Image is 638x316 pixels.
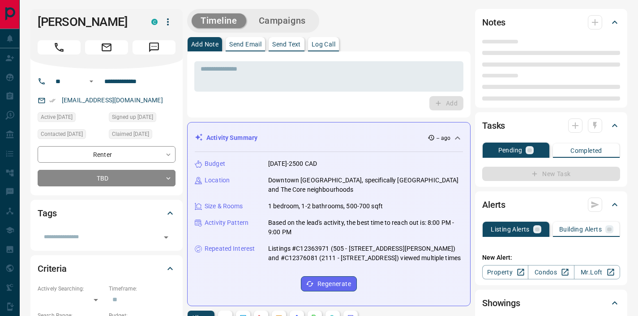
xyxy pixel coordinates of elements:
p: Location [205,176,230,185]
p: -- ago [437,134,450,142]
div: Showings [482,292,620,314]
div: Tue Sep 09 2025 [109,129,176,142]
p: New Alert: [482,253,620,262]
button: Timeline [192,13,246,28]
div: Activity Summary-- ago [195,130,463,146]
span: Claimed [DATE] [112,130,149,139]
p: Completed [570,147,602,154]
h2: Tags [38,206,56,220]
p: Add Note [191,41,218,47]
span: Active [DATE] [41,113,73,122]
p: Downtown [GEOGRAPHIC_DATA], specifically [GEOGRAPHIC_DATA] and The Core neighbourhoods [268,176,463,194]
a: Condos [528,265,574,279]
div: Notes [482,12,620,33]
span: Signed up [DATE] [112,113,153,122]
svg: Email Verified [49,97,56,104]
a: [EMAIL_ADDRESS][DOMAIN_NAME] [62,97,163,104]
p: Budget [205,159,225,169]
p: Activity Summary [206,133,257,143]
p: Building Alerts [559,226,602,232]
h2: Alerts [482,198,505,212]
p: Based on the lead's activity, the best time to reach out is: 8:00 PM - 9:00 PM [268,218,463,237]
a: Property [482,265,528,279]
div: Tags [38,202,176,224]
p: Activity Pattern [205,218,248,228]
p: Send Text [272,41,301,47]
p: Timeframe: [109,285,176,293]
p: Repeated Interest [205,244,255,253]
span: Message [133,40,176,55]
div: Tue Sep 09 2025 [38,112,104,125]
p: Log Call [312,41,335,47]
div: TBD [38,170,176,186]
button: Open [160,231,172,244]
h2: Criteria [38,261,67,276]
div: condos.ca [151,19,158,25]
p: Listings #C12363971 (505 - [STREET_ADDRESS][PERSON_NAME]) and #C12376081 (2111 - [STREET_ADDRESS]... [268,244,463,263]
span: Email [85,40,128,55]
button: Open [86,76,97,87]
p: Pending [498,147,522,153]
span: Contacted [DATE] [41,130,83,139]
button: Regenerate [301,276,357,291]
a: Mr.Loft [574,265,620,279]
p: 1 bedroom, 1-2 bathrooms, 500-700 sqft [268,202,383,211]
h2: Showings [482,296,520,310]
div: Renter [38,146,176,163]
div: Alerts [482,194,620,215]
h1: [PERSON_NAME] [38,15,138,29]
div: Tue Sep 09 2025 [109,112,176,125]
span: Call [38,40,81,55]
p: Size & Rooms [205,202,243,211]
h2: Notes [482,15,505,29]
div: Tue Sep 09 2025 [38,129,104,142]
button: Campaigns [250,13,315,28]
div: Tasks [482,115,620,136]
p: Listing Alerts [491,226,530,232]
h2: Tasks [482,118,505,133]
p: Actively Searching: [38,285,104,293]
div: Criteria [38,258,176,279]
p: Send Email [229,41,261,47]
p: [DATE]-2500 CAD [268,159,317,169]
